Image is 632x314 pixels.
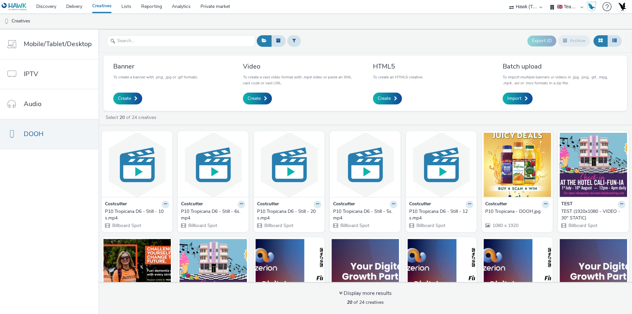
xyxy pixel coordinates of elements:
h3: Video [243,62,357,71]
h3: Batch upload [503,62,617,71]
img: TEST (1920x1080 - VIDEO - 20" ANIMATED) visual [103,239,171,303]
div: P10 Tropicana D6 - Still - 12s.mp4 [409,208,471,222]
strong: Costcutter [181,201,203,208]
strong: Costcutter [105,201,127,208]
img: P10 Tropicana D6 - Still - 20s.mp4 visual [255,133,323,197]
div: TEST (1920x1080 - VIDEO - 30" STATIC) [561,208,623,222]
div: P10 Tropicana D6 - Still - 6s.mp4 [181,208,243,222]
button: Grid [593,35,608,46]
button: Export ID [527,36,556,46]
span: Audio [24,99,41,109]
p: To create an HTML5 creative. [373,74,423,80]
span: DOOH [24,129,43,139]
img: Hawk Academy [587,1,596,12]
strong: Costcutter [485,201,507,208]
img: P10 Tropicana D6 - Still - 12s.mp4 visual [408,133,475,197]
a: Import [503,93,533,104]
a: TEST (1920x1080 - VIDEO - 30" STATIC) [561,208,625,222]
input: Search... [107,35,255,47]
p: To import multiple banners or videos in .jpg, .png, .gif, .mpg, .mp4, .avi or .mov formats in a z... [503,74,617,86]
span: Create [248,95,261,102]
img: undefined Logo [2,3,27,11]
span: of 24 creatives [347,299,384,305]
img: P10 Tropicana D6 - Still - 6s.mp4 visual [179,133,247,197]
span: Billboard Spot [264,222,293,229]
img: 75Media TEST - Video - 600x300 visual [408,239,475,303]
p: To create a banner with .png, .jpg or .gif formats. [113,74,198,80]
span: 1080 x 1920 [492,222,518,229]
div: P10 Tropicana - DOOH.jpg [485,208,547,215]
img: 75Media TEST - Banner - 864x432 visual [255,239,323,303]
a: Select of 24 creatives [105,114,159,121]
span: Mobile/Tablet/Desktop [24,39,92,49]
span: Billboard Spot [340,222,369,229]
a: P10 Tropicana D6 - Still - 10s.mp4 [105,208,169,222]
img: TEST (1920x1080) visual [179,239,247,303]
a: P10 Tropicana D6 - Still - 20s.mp4 [257,208,321,222]
strong: 20 [119,114,125,121]
span: IPTV [24,69,38,79]
span: Billboard Spot [568,222,597,229]
p: To create a vast video format with .mp4 video or paste an XML vast code or vast URL. [243,74,357,86]
a: Create [113,93,142,104]
span: Billboard Spot [112,222,141,229]
a: Create [243,93,272,104]
div: P10 Tropicana D6 - Still - 10s.mp4 [105,208,167,222]
span: Create [118,95,131,102]
a: P10 Tropicana D6 - Still - 5s.mp4 [333,208,397,222]
a: P10 Tropicana - DOOH.jpg [485,208,549,215]
div: Display more results [339,290,392,297]
img: 75Media TEST - Banner - 1728x432 visual [331,239,399,303]
strong: Costcutter [333,201,355,208]
span: Billboard Spot [416,222,445,229]
strong: 20 [347,299,352,305]
a: P10 Tropicana D6 - Still - 6s.mp4 [181,208,245,222]
strong: Costcutter [257,201,279,208]
strong: Costcutter [409,201,431,208]
div: P10 Tropicana D6 - Still - 20s.mp4 [257,208,319,222]
span: Billboard Spot [188,222,217,229]
a: P10 Tropicana D6 - Still - 12s.mp4 [409,208,473,222]
img: P10 Tropicana D6 - Still - 10s.mp4 visual [103,133,171,197]
h3: HTML5 [373,62,423,71]
img: 75Media TEST - Video - 864x432 visual [484,239,551,303]
img: 75Media TEST - Video - 1728x432 visual [560,239,627,303]
img: P10 Tropicana D6 - Still - 5s.mp4 visual [331,133,399,197]
h3: Banner [113,62,198,71]
img: Account UK [617,2,627,12]
a: Hawk Academy [587,1,599,12]
div: P10 Tropicana D6 - Still - 5s.mp4 [333,208,395,222]
img: TEST (1920x1080 - VIDEO - 30" STATIC) visual [560,133,627,197]
button: Table [607,35,622,46]
a: Create [373,93,402,104]
span: Create [378,95,391,102]
img: dooh [3,18,10,25]
button: Archive [558,35,590,46]
strong: TEST [561,201,573,208]
img: P10 Tropicana - DOOH.jpg visual [484,133,551,197]
span: Import [507,95,521,102]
